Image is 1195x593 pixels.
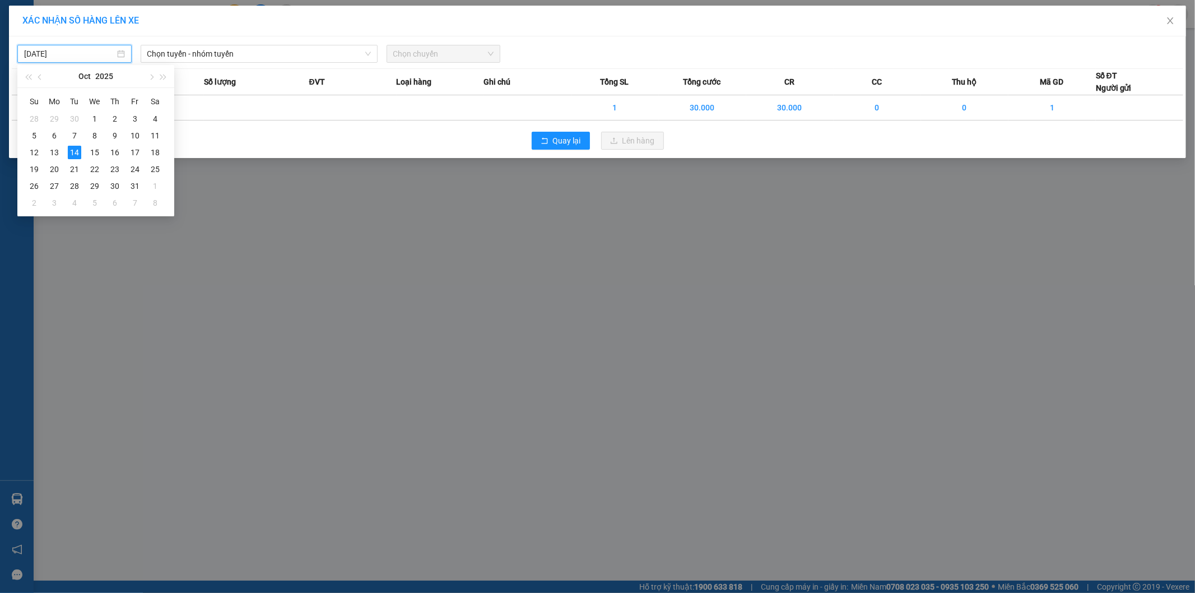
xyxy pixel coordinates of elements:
[48,146,61,159] div: 13
[85,144,105,161] td: 2025-10-15
[125,161,145,178] td: 2025-10-24
[48,179,61,193] div: 27
[148,146,162,159] div: 18
[24,110,44,127] td: 2025-09-28
[44,194,64,211] td: 2025-11-03
[659,95,746,121] td: 30.000
[834,95,921,121] td: 0
[148,179,162,193] div: 1
[68,179,81,193] div: 28
[1155,6,1186,37] button: Close
[108,129,122,142] div: 9
[484,76,511,88] span: Ghi chú
[88,112,101,126] div: 1
[125,127,145,144] td: 2025-10-10
[553,135,581,147] span: Quay lại
[1166,16,1175,25] span: close
[1008,95,1096,121] td: 1
[128,163,142,176] div: 24
[125,194,145,211] td: 2025-11-07
[85,92,105,110] th: We
[128,179,142,193] div: 31
[105,194,125,211] td: 2025-11-06
[108,163,122,176] div: 23
[85,194,105,211] td: 2025-11-05
[746,95,834,121] td: 30.000
[64,127,85,144] td: 2025-10-07
[309,76,325,88] span: ĐVT
[24,144,44,161] td: 2025-10-12
[44,144,64,161] td: 2025-10-13
[48,163,61,176] div: 20
[68,129,81,142] div: 7
[147,45,371,62] span: Chọn tuyến - nhóm tuyến
[27,163,41,176] div: 19
[952,76,977,88] span: Thu hộ
[784,76,794,88] span: CR
[85,178,105,194] td: 2025-10-29
[393,45,494,62] span: Chọn chuyến
[108,146,122,159] div: 16
[125,178,145,194] td: 2025-10-31
[145,144,165,161] td: 2025-10-18
[68,112,81,126] div: 30
[24,48,115,60] input: 14/10/2025
[397,76,432,88] span: Loại hàng
[108,112,122,126] div: 2
[64,110,85,127] td: 2025-09-30
[145,92,165,110] th: Sa
[105,178,125,194] td: 2025-10-30
[105,41,468,55] li: Hotline: 19001155
[27,179,41,193] div: 26
[48,112,61,126] div: 29
[145,194,165,211] td: 2025-11-08
[148,196,162,210] div: 8
[85,161,105,178] td: 2025-10-22
[125,144,145,161] td: 2025-10-17
[27,112,41,126] div: 28
[145,178,165,194] td: 2025-11-01
[601,76,629,88] span: Tổng SL
[88,179,101,193] div: 29
[105,161,125,178] td: 2025-10-23
[64,144,85,161] td: 2025-10-14
[68,163,81,176] div: 21
[27,196,41,210] div: 2
[64,161,85,178] td: 2025-10-21
[78,65,91,87] button: Oct
[22,15,139,26] span: XÁC NHẬN SỐ HÀNG LÊN XE
[44,110,64,127] td: 2025-09-29
[48,196,61,210] div: 3
[105,92,125,110] th: Th
[44,178,64,194] td: 2025-10-27
[105,27,468,41] li: Số 10 ngõ 15 Ngọc Hồi, Q.[PERSON_NAME], [GEOGRAPHIC_DATA]
[571,95,659,121] td: 1
[1040,76,1063,88] span: Mã GD
[88,196,101,210] div: 5
[921,95,1008,121] td: 0
[532,132,590,150] button: rollbackQuay lại
[105,110,125,127] td: 2025-10-02
[95,65,113,87] button: 2025
[48,129,61,142] div: 6
[108,196,122,210] div: 6
[148,129,162,142] div: 11
[27,129,41,142] div: 5
[88,129,101,142] div: 8
[27,146,41,159] div: 12
[44,92,64,110] th: Mo
[64,178,85,194] td: 2025-10-28
[601,132,664,150] button: uploadLên hàng
[541,137,548,146] span: rollback
[14,14,70,70] img: logo.jpg
[64,92,85,110] th: Tu
[683,76,721,88] span: Tổng cước
[44,127,64,144] td: 2025-10-06
[24,92,44,110] th: Su
[24,194,44,211] td: 2025-11-02
[108,179,122,193] div: 30
[128,129,142,142] div: 10
[128,196,142,210] div: 7
[68,196,81,210] div: 4
[85,127,105,144] td: 2025-10-08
